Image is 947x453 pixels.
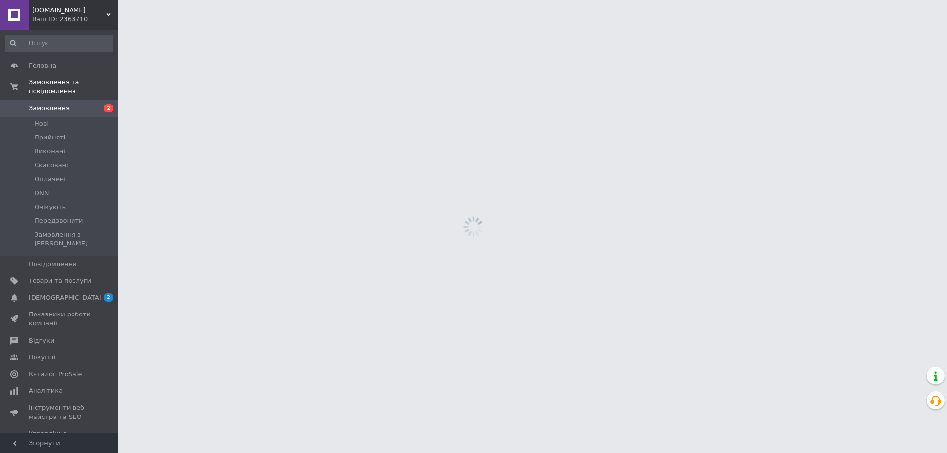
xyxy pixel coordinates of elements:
[32,15,118,24] div: Ваш ID: 2363710
[35,216,83,225] span: Передзвонити
[5,35,113,52] input: Пошук
[35,161,68,170] span: Скасовані
[29,260,76,269] span: Повідомлення
[32,6,106,15] span: Vitomobile.com
[29,429,91,447] span: Управління сайтом
[29,353,55,362] span: Покупці
[29,386,63,395] span: Аналітика
[35,133,65,142] span: Прийняті
[35,203,66,211] span: Очікують
[29,310,91,328] span: Показники роботи компанії
[35,147,65,156] span: Виконані
[29,277,91,285] span: Товари та послуги
[29,61,56,70] span: Головна
[104,293,113,302] span: 2
[29,104,70,113] span: Замовлення
[29,370,82,379] span: Каталог ProSale
[29,336,54,345] span: Відгуки
[35,119,49,128] span: Нові
[35,175,66,184] span: Оплачені
[29,293,102,302] span: [DEMOGRAPHIC_DATA]
[35,189,49,198] span: DNN
[35,230,112,248] span: Замовлення з [PERSON_NAME]
[29,403,91,421] span: Інструменти веб-майстра та SEO
[29,78,118,96] span: Замовлення та повідомлення
[104,104,113,112] span: 2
